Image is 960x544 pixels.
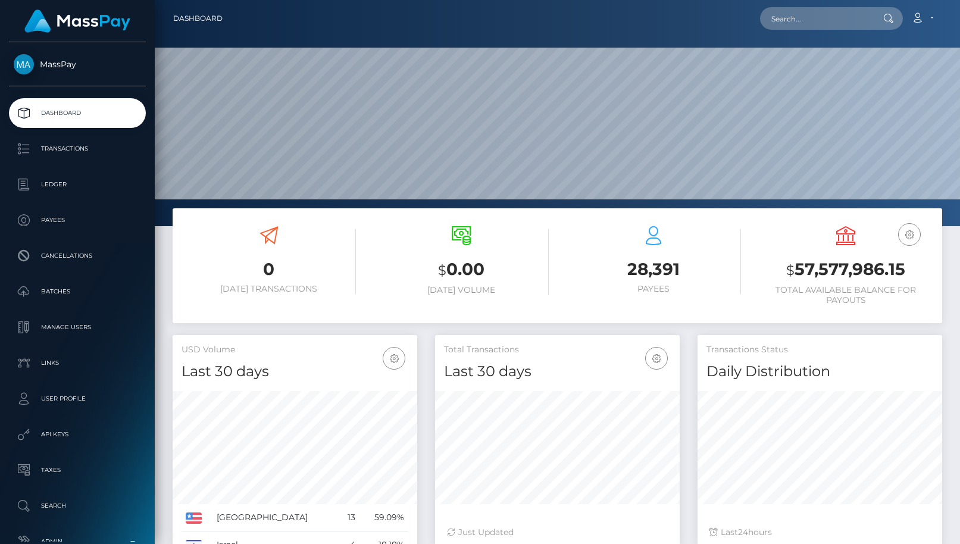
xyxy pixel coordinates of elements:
[9,134,146,164] a: Transactions
[24,10,130,33] img: MassPay Logo
[9,98,146,128] a: Dashboard
[9,384,146,414] a: User Profile
[173,6,223,31] a: Dashboard
[374,285,548,295] h6: [DATE] Volume
[14,104,141,122] p: Dashboard
[759,285,933,305] h6: Total Available Balance for Payouts
[14,497,141,515] p: Search
[447,526,668,539] div: Just Updated
[339,504,359,532] td: 13
[709,526,930,539] div: Last hours
[14,54,34,74] img: MassPay
[14,176,141,193] p: Ledger
[14,283,141,301] p: Batches
[9,205,146,235] a: Payees
[444,361,671,382] h4: Last 30 days
[9,59,146,70] span: MassPay
[212,504,339,532] td: [GEOGRAPHIC_DATA]
[9,170,146,199] a: Ledger
[14,426,141,443] p: API Keys
[186,512,202,523] img: US.png
[14,247,141,265] p: Cancellations
[14,354,141,372] p: Links
[14,390,141,408] p: User Profile
[9,491,146,521] a: Search
[9,455,146,485] a: Taxes
[760,7,872,30] input: Search...
[567,258,741,281] h3: 28,391
[759,258,933,282] h3: 57,577,986.15
[359,504,408,532] td: 59.09%
[438,262,446,279] small: $
[374,258,548,282] h3: 0.00
[444,344,671,356] h5: Total Transactions
[182,258,356,281] h3: 0
[738,527,748,537] span: 24
[182,344,408,356] h5: USD Volume
[567,284,741,294] h6: Payees
[706,344,933,356] h5: Transactions Status
[14,318,141,336] p: Manage Users
[9,241,146,271] a: Cancellations
[9,348,146,378] a: Links
[14,140,141,158] p: Transactions
[182,361,408,382] h4: Last 30 days
[182,284,356,294] h6: [DATE] Transactions
[14,461,141,479] p: Taxes
[9,312,146,342] a: Manage Users
[9,420,146,449] a: API Keys
[14,211,141,229] p: Payees
[786,262,795,279] small: $
[9,277,146,307] a: Batches
[706,361,933,382] h4: Daily Distribution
